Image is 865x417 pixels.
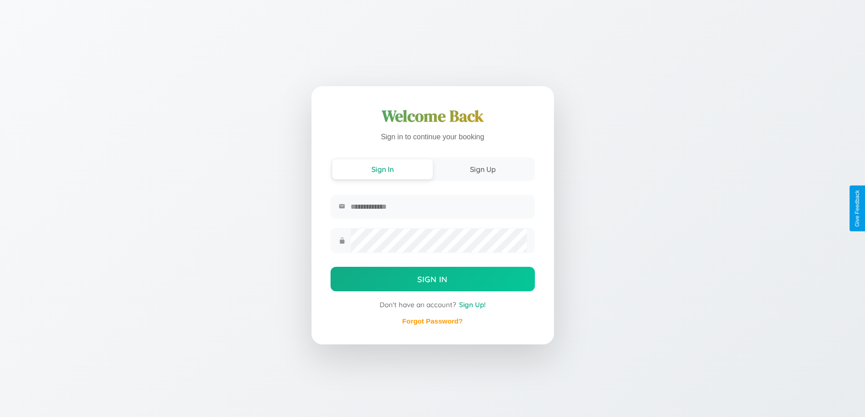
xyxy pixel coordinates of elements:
span: Sign Up! [459,300,486,309]
h1: Welcome Back [331,105,535,127]
p: Sign in to continue your booking [331,131,535,144]
div: Don't have an account? [331,300,535,309]
button: Sign Up [433,159,533,179]
div: Give Feedback [854,190,860,227]
button: Sign In [331,267,535,291]
a: Forgot Password? [402,317,463,325]
button: Sign In [332,159,433,179]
